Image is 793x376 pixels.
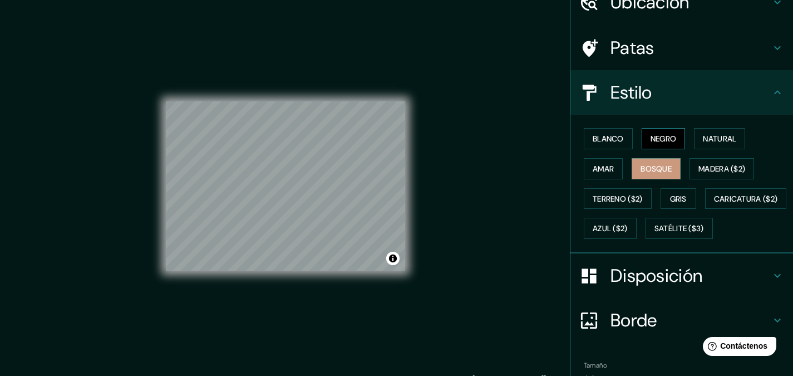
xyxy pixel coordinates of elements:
[694,128,745,149] button: Natural
[584,158,623,179] button: Amar
[610,264,702,287] font: Disposición
[632,158,681,179] button: Bosque
[646,218,713,239] button: Satélite ($3)
[584,218,637,239] button: Azul ($2)
[642,128,686,149] button: Negro
[610,36,654,60] font: Patas
[570,298,793,343] div: Borde
[593,164,614,174] font: Amar
[705,188,787,209] button: Caricatura ($2)
[593,194,643,204] font: Terreno ($2)
[651,134,677,144] font: Negro
[584,128,633,149] button: Blanco
[661,188,696,209] button: Gris
[584,361,607,370] font: Tamaño
[570,253,793,298] div: Disposición
[714,194,778,204] font: Caricatura ($2)
[593,134,624,144] font: Blanco
[570,70,793,115] div: Estilo
[570,26,793,70] div: Patas
[670,194,687,204] font: Gris
[593,224,628,234] font: Azul ($2)
[386,252,400,265] button: Activar o desactivar atribución
[703,134,736,144] font: Natural
[654,224,704,234] font: Satélite ($3)
[584,188,652,209] button: Terreno ($2)
[610,309,657,332] font: Borde
[689,158,754,179] button: Madera ($2)
[698,164,745,174] font: Madera ($2)
[610,81,652,104] font: Estilo
[694,333,781,364] iframe: Lanzador de widgets de ayuda
[641,164,672,174] font: Bosque
[166,101,405,271] canvas: Mapa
